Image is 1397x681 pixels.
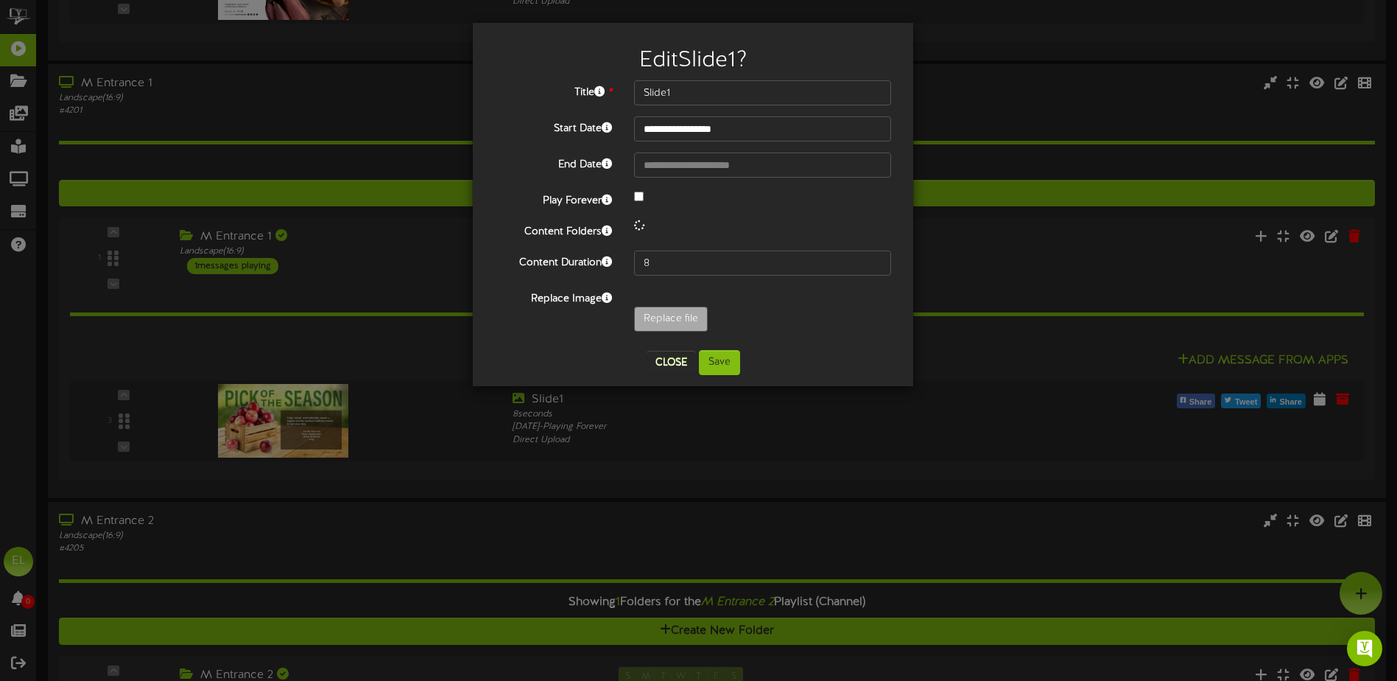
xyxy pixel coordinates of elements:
[634,251,891,276] input: 15
[699,350,740,375] button: Save
[647,351,696,374] button: Close
[484,251,623,270] label: Content Duration
[1347,631,1382,666] div: Open Intercom Messenger
[484,220,623,240] label: Content Folders
[484,116,623,136] label: Start Date
[484,80,623,100] label: Title
[634,80,891,105] input: Title
[484,287,623,307] label: Replace Image
[495,49,891,73] h2: Edit Slide1 ?
[484,153,623,172] label: End Date
[484,189,623,209] label: Play Forever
